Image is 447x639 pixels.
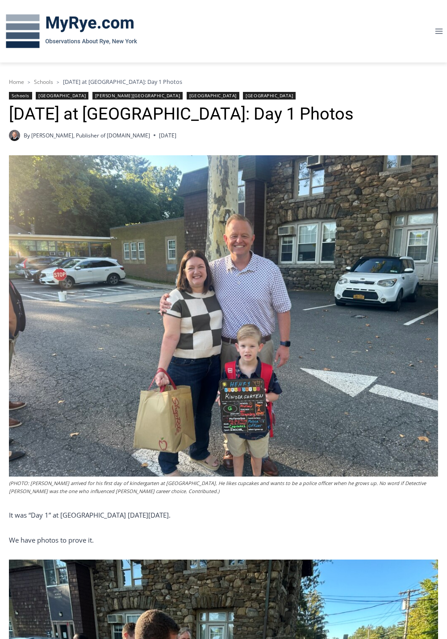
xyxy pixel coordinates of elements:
[243,92,296,100] a: [GEOGRAPHIC_DATA]
[57,79,59,85] span: >
[92,92,183,100] a: [PERSON_NAME][GEOGRAPHIC_DATA]
[28,79,30,85] span: >
[36,92,88,100] a: [GEOGRAPHIC_DATA]
[9,479,438,495] figcaption: (PHOTO: [PERSON_NAME] arrived for his first day of kindergarten at [GEOGRAPHIC_DATA]. He likes cu...
[187,92,239,100] a: [GEOGRAPHIC_DATA]
[9,130,20,141] a: Author image
[9,155,438,477] img: (PHOTO: Henry arrived for his first day of Kindergarten at Midland Elementary School. He likes cu...
[9,92,32,100] a: Schools
[63,78,182,86] span: [DATE] at [GEOGRAPHIC_DATA]: Day 1 Photos
[159,131,176,140] time: [DATE]
[31,132,150,139] a: [PERSON_NAME], Publisher of [DOMAIN_NAME]
[9,77,438,86] nav: Breadcrumbs
[430,24,447,38] button: Open menu
[9,78,24,86] a: Home
[24,131,30,140] span: By
[9,535,438,545] p: We have photos to prove it.
[9,510,438,520] p: It was “Day 1” at [GEOGRAPHIC_DATA] [DATE][DATE].
[34,78,53,86] a: Schools
[9,104,438,124] h1: [DATE] at [GEOGRAPHIC_DATA]: Day 1 Photos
